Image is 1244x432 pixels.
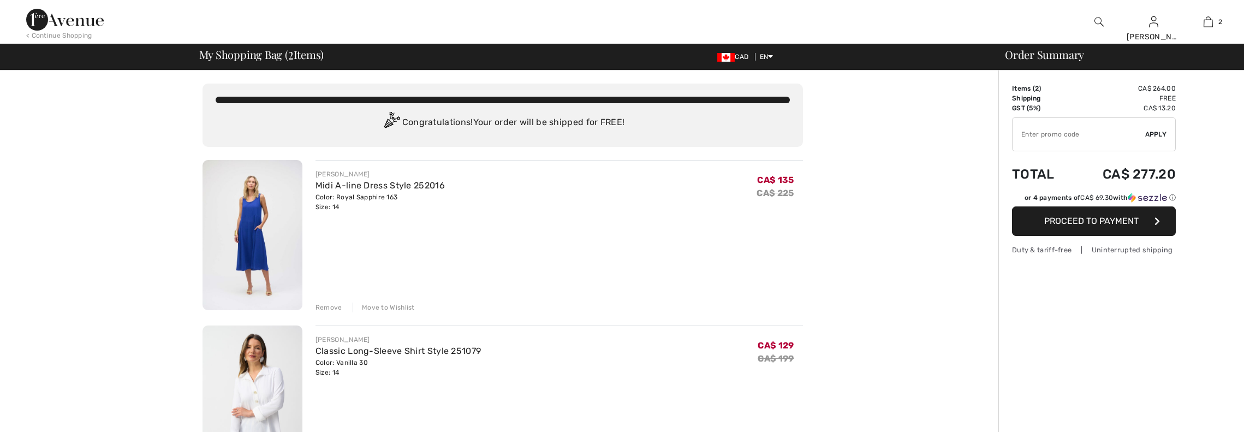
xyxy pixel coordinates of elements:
[1035,85,1039,92] span: 2
[316,303,342,312] div: Remove
[757,188,794,198] s: CA$ 225
[316,180,445,191] a: Midi A-line Dress Style 252016
[760,53,773,61] span: EN
[1072,103,1176,113] td: CA$ 13.20
[1012,93,1072,103] td: Shipping
[1149,15,1158,28] img: My Info
[203,160,302,310] img: Midi A-line Dress Style 252016
[216,112,790,134] div: Congratulations! Your order will be shipped for FREE!
[353,303,415,312] div: Move to Wishlist
[1012,103,1072,113] td: GST (5%)
[1072,93,1176,103] td: Free
[1025,193,1176,203] div: or 4 payments of with
[199,49,324,60] span: My Shopping Bag ( Items)
[717,53,753,61] span: CAD
[26,9,104,31] img: 1ère Avenue
[1149,16,1158,27] a: Sign In
[1204,15,1213,28] img: My Bag
[1094,15,1104,28] img: search the website
[717,53,735,62] img: Canadian Dollar
[316,335,481,345] div: [PERSON_NAME]
[1145,129,1167,139] span: Apply
[1044,216,1139,226] span: Proceed to Payment
[1072,84,1176,93] td: CA$ 264.00
[1128,193,1167,203] img: Sezzle
[316,169,445,179] div: [PERSON_NAME]
[1013,118,1145,151] input: Promo code
[992,49,1237,60] div: Order Summary
[1072,156,1176,193] td: CA$ 277.20
[1012,206,1176,236] button: Proceed to Payment
[1080,194,1113,202] span: CA$ 69.30
[316,192,445,212] div: Color: Royal Sapphire 163 Size: 14
[1012,245,1176,255] div: Duty & tariff-free | Uninterrupted shipping
[1012,156,1072,193] td: Total
[1127,31,1180,43] div: [PERSON_NAME]
[758,353,794,364] s: CA$ 199
[288,46,294,61] span: 2
[380,112,402,134] img: Congratulation2.svg
[1181,15,1235,28] a: 2
[758,340,794,351] span: CA$ 129
[1012,84,1072,93] td: Items ( )
[26,31,92,40] div: < Continue Shopping
[1218,17,1222,27] span: 2
[1012,193,1176,206] div: or 4 payments ofCA$ 69.30withSezzle Click to learn more about Sezzle
[757,175,794,185] span: CA$ 135
[316,358,481,377] div: Color: Vanilla 30 Size: 14
[316,346,481,356] a: Classic Long-Sleeve Shirt Style 251079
